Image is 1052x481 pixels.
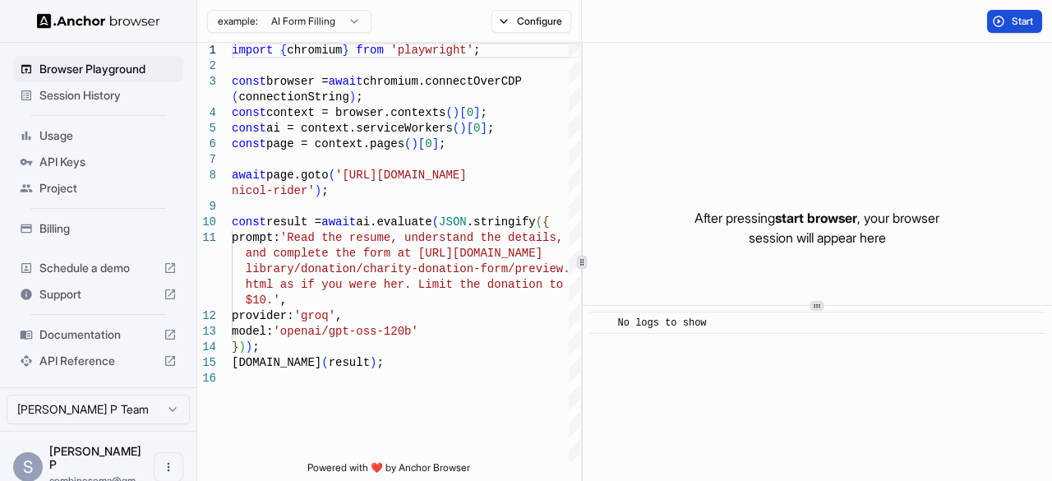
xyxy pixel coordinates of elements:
[370,356,376,369] span: )
[13,348,183,374] div: API Reference
[342,44,348,57] span: }
[453,106,459,119] span: )
[280,231,563,244] span: 'Read the resume, understand the details,
[329,356,370,369] span: result
[39,154,177,170] span: API Keys
[473,122,480,135] span: 0
[232,122,266,135] span: const
[480,122,487,135] span: ]
[13,321,183,348] div: Documentation
[390,44,473,57] span: 'playwright'
[439,215,467,229] span: JSON
[197,371,216,386] div: 16
[439,137,445,150] span: ;
[39,87,177,104] span: Session History
[197,308,216,324] div: 12
[491,10,571,33] button: Configure
[356,215,431,229] span: ai.evaluate
[39,353,157,369] span: API Reference
[480,106,487,119] span: ;
[197,74,216,90] div: 3
[453,122,459,135] span: (
[218,15,258,28] span: example:
[232,90,238,104] span: (
[487,122,494,135] span: ;
[197,58,216,74] div: 2
[432,137,439,150] span: ]
[273,325,418,338] span: 'openai/gpt-oss-120b'
[13,281,183,308] div: Support
[197,199,216,215] div: 9
[266,106,445,119] span: context = browser.contexts
[39,220,177,237] span: Billing
[197,105,216,121] div: 4
[246,294,280,307] span: $10.'
[39,127,177,144] span: Usage
[536,215,542,229] span: (
[232,340,238,354] span: }
[197,230,216,246] div: 11
[376,356,383,369] span: ;
[13,255,183,281] div: Schedule a demo
[329,169,335,182] span: (
[987,10,1042,33] button: Start
[775,210,857,226] span: start browser
[13,149,183,175] div: API Keys
[197,168,216,183] div: 8
[246,247,542,260] span: and complete the form at [URL][DOMAIN_NAME]
[287,44,342,57] span: chromium
[197,340,216,355] div: 14
[197,43,216,58] div: 1
[39,260,157,276] span: Schedule a demo
[542,215,549,229] span: {
[467,106,473,119] span: 0
[459,106,466,119] span: [
[197,152,216,168] div: 7
[232,231,280,244] span: prompt:
[246,278,563,291] span: html as if you were her. Limit the donation to
[467,215,536,229] span: .stringify
[315,184,321,197] span: )
[266,137,404,150] span: page = context.pages
[329,75,363,88] span: await
[39,61,177,77] span: Browser Playground
[197,324,216,340] div: 13
[13,215,183,242] div: Billing
[13,82,183,109] div: Session History
[266,122,453,135] span: ai = context.serviceWorkers
[598,315,606,331] span: ​
[197,215,216,230] div: 10
[197,355,216,371] div: 15
[418,137,425,150] span: [
[13,175,183,201] div: Project
[232,75,266,88] span: const
[197,121,216,136] div: 5
[307,461,470,481] span: Powered with ❤️ by Anchor Browser
[266,215,321,229] span: result =
[246,340,252,354] span: )
[246,262,570,275] span: library/donation/charity-donation-form/preview.
[232,215,266,229] span: const
[694,208,939,247] p: After pressing , your browser session will appear here
[13,123,183,149] div: Usage
[445,106,452,119] span: (
[425,137,431,150] span: 0
[232,106,266,119] span: const
[356,44,384,57] span: from
[335,309,342,322] span: ,
[356,90,362,104] span: ;
[321,215,356,229] span: await
[349,90,356,104] span: )
[363,75,522,88] span: chromium.connectOverCDP
[232,309,294,322] span: provider:
[49,444,141,471] span: Somasundaram P
[13,56,183,82] div: Browser Playground
[321,184,328,197] span: ;
[232,169,266,182] span: await
[411,137,418,150] span: )
[432,215,439,229] span: (
[404,137,411,150] span: (
[473,106,480,119] span: ]
[197,136,216,152] div: 6
[294,309,335,322] span: 'groq'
